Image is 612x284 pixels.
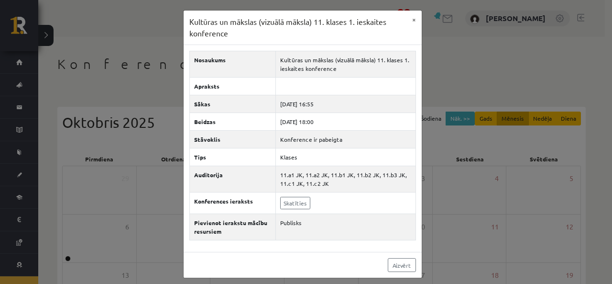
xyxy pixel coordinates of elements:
[189,95,276,113] th: Sākas
[388,258,416,272] a: Aizvērt
[406,11,422,29] button: ×
[189,193,276,214] th: Konferences ieraksts
[189,78,276,95] th: Apraksts
[189,214,276,240] th: Pievienot ierakstu mācību resursiem
[280,197,310,209] a: Skatīties
[276,214,415,240] td: Publisks
[189,113,276,131] th: Beidzas
[189,148,276,166] th: Tips
[189,16,406,39] h3: Kultūras un mākslas (vizuālā māksla) 11. klases 1. ieskaites konference
[276,148,415,166] td: Klases
[276,166,415,193] td: 11.a1 JK, 11.a2 JK, 11.b1 JK, 11.b2 JK, 11.b3 JK, 11.c1 JK, 11.c2 JK
[276,131,415,148] td: Konference ir pabeigta
[189,166,276,193] th: Auditorija
[276,51,415,78] td: Kultūras un mākslas (vizuālā māksla) 11. klases 1. ieskaites konference
[189,51,276,78] th: Nosaukums
[276,95,415,113] td: [DATE] 16:55
[276,113,415,131] td: [DATE] 18:00
[189,131,276,148] th: Stāvoklis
